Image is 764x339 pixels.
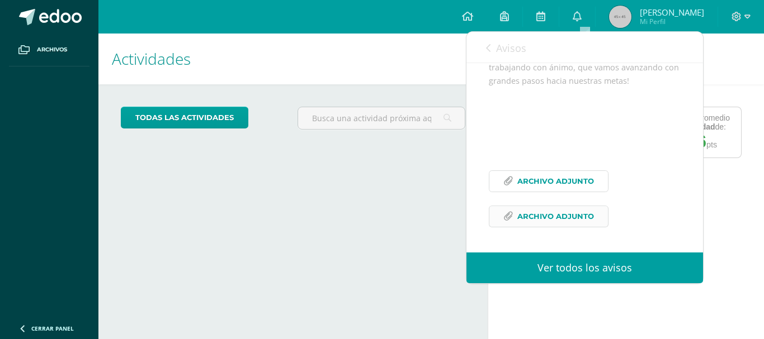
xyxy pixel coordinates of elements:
[112,34,474,84] h1: Actividades
[496,41,526,55] span: Avisos
[466,252,703,283] a: Ver todos los avisos
[517,171,594,192] span: Archivo Adjunto
[298,107,465,129] input: Busca una actividad próxima aquí...
[609,6,631,28] img: 45x45
[31,324,74,332] span: Cerrar panel
[517,206,594,227] span: Archivo Adjunto
[640,17,704,26] span: Mi Perfil
[121,107,248,128] a: todas las Actividades
[37,45,67,54] span: Archivos
[489,206,609,227] a: Archivo Adjunto
[640,7,704,18] span: [PERSON_NAME]
[9,34,89,66] a: Archivos
[706,140,717,149] span: pts
[489,170,609,192] a: Archivo Adjunto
